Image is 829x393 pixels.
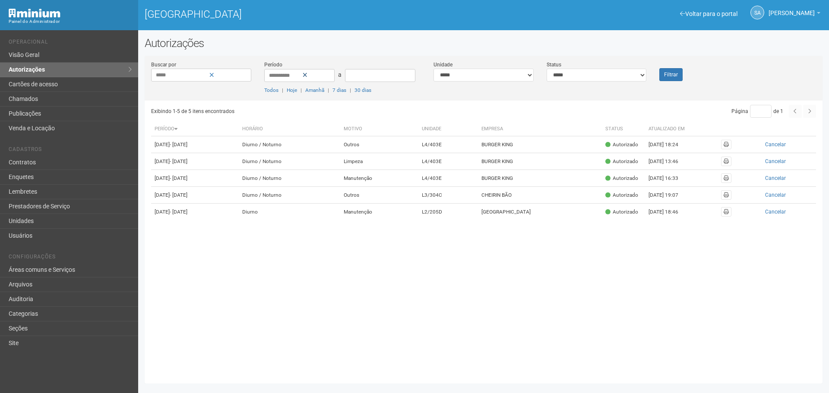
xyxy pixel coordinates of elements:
[645,153,693,170] td: [DATE] 13:46
[418,204,478,220] td: L2/205D
[769,11,820,18] a: [PERSON_NAME]
[151,170,239,187] td: [DATE]
[645,187,693,204] td: [DATE] 19:07
[151,187,239,204] td: [DATE]
[354,87,371,93] a: 30 dias
[738,207,813,217] button: Cancelar
[478,122,601,136] th: Empresa
[645,122,693,136] th: Atualizado em
[340,170,418,187] td: Manutenção
[478,170,601,187] td: BURGER KING
[239,153,341,170] td: Diurno / Noturno
[264,61,282,69] label: Período
[605,158,638,165] div: Autorizado
[239,122,341,136] th: Horário
[305,87,324,93] a: Amanhã
[478,204,601,220] td: [GEOGRAPHIC_DATA]
[9,254,132,263] li: Configurações
[680,10,737,17] a: Voltar para o portal
[9,9,60,18] img: Minium
[418,153,478,170] td: L4/403E
[738,157,813,166] button: Cancelar
[170,141,187,148] span: - [DATE]
[239,204,341,220] td: Diurno
[750,6,764,19] a: SA
[9,146,132,155] li: Cadastros
[328,87,329,93] span: |
[478,153,601,170] td: BURGER KING
[151,105,481,118] div: Exibindo 1-5 de 5 itens encontrados
[731,108,783,114] span: Página de 1
[151,122,239,136] th: Período
[418,122,478,136] th: Unidade
[170,175,187,181] span: - [DATE]
[151,204,239,220] td: [DATE]
[645,136,693,153] td: [DATE] 18:24
[282,87,283,93] span: |
[9,18,132,25] div: Painel do Administrador
[340,153,418,170] td: Limpeza
[602,122,645,136] th: Status
[433,61,452,69] label: Unidade
[145,9,477,20] h1: [GEOGRAPHIC_DATA]
[738,140,813,149] button: Cancelar
[239,187,341,204] td: Diurno / Noturno
[340,122,418,136] th: Motivo
[478,187,601,204] td: CHEIRIN BÃO
[264,87,278,93] a: Todos
[350,87,351,93] span: |
[659,68,683,81] button: Filtrar
[239,136,341,153] td: Diurno / Noturno
[151,153,239,170] td: [DATE]
[239,170,341,187] td: Diurno / Noturno
[605,175,638,182] div: Autorizado
[605,192,638,199] div: Autorizado
[418,187,478,204] td: L3/304C
[9,39,132,48] li: Operacional
[418,136,478,153] td: L4/403E
[287,87,297,93] a: Hoje
[340,204,418,220] td: Manutenção
[605,141,638,148] div: Autorizado
[151,61,176,69] label: Buscar por
[645,170,693,187] td: [DATE] 16:33
[645,204,693,220] td: [DATE] 18:46
[605,208,638,216] div: Autorizado
[338,71,342,78] span: a
[478,136,601,153] td: BURGER KING
[301,87,302,93] span: |
[170,192,187,198] span: - [DATE]
[145,37,823,50] h2: Autorizações
[332,87,346,93] a: 7 dias
[418,170,478,187] td: L4/403E
[340,136,418,153] td: Outros
[340,187,418,204] td: Outros
[170,158,187,164] span: - [DATE]
[151,136,239,153] td: [DATE]
[738,173,813,183] button: Cancelar
[738,190,813,200] button: Cancelar
[170,209,187,215] span: - [DATE]
[547,61,561,69] label: Status
[769,1,815,16] span: Silvio Anjos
